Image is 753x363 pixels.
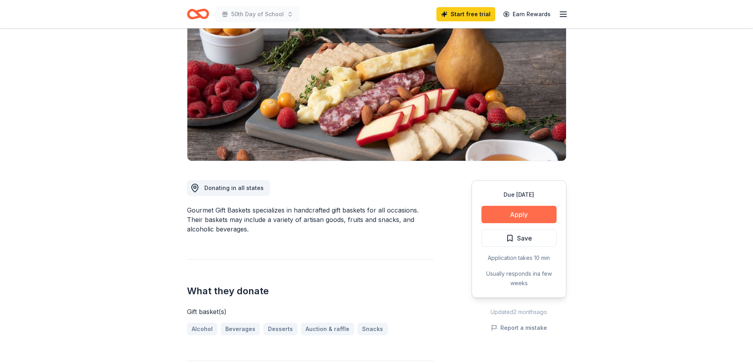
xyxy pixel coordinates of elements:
div: Gourmet Gift Baskets specializes in handcrafted gift baskets for all occasions. Their baskets may... [187,205,434,234]
span: 50th Day of School [231,9,284,19]
div: Application takes 10 min [481,253,557,263]
a: Beverages [221,323,260,335]
a: Desserts [263,323,298,335]
a: Auction & raffle [301,323,354,335]
div: Due [DATE] [481,190,557,199]
div: Usually responds in a few weeks [481,269,557,288]
div: Gift basket(s) [187,307,434,316]
button: 50th Day of School [215,6,300,22]
a: Start free trial [436,7,495,21]
span: Save [517,233,532,243]
button: Apply [481,206,557,223]
a: Snacks [357,323,388,335]
h2: What they donate [187,285,434,297]
button: Save [481,229,557,247]
a: Alcohol [187,323,217,335]
a: Home [187,5,209,23]
span: Donating in all states [204,184,264,191]
button: Report a mistake [491,323,547,333]
a: Earn Rewards [498,7,555,21]
div: Updated 2 months ago [472,307,566,317]
img: Image for Gourmet Gift Baskets [187,10,566,161]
